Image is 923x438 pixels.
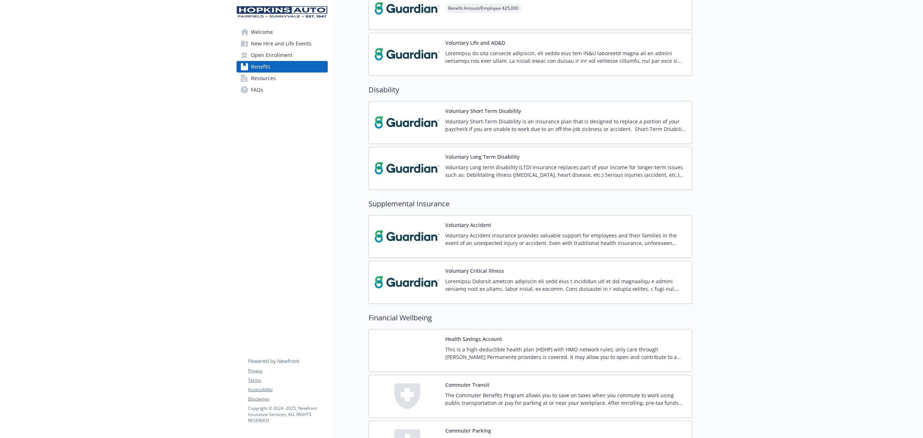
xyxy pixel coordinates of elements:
[248,386,327,393] a: Accessibility
[445,49,686,65] p: Loremipsu do sita consecte adipiscin, eli seddo eius tem IN&U laboreetd magna ali en admini venia...
[445,346,686,361] p: This is a high-deductible health plan (HDHP) with HMO network rules; only care through [PERSON_NA...
[375,335,440,366] img: Kaiser Permanente Insurance Company carrier logo
[237,26,328,38] a: Welcome
[251,38,312,49] span: New Hire and Life Events
[445,221,491,229] button: Voluntary Accident
[251,49,292,61] span: Open Enrollment
[445,153,520,161] button: Voluntary Long Term Disability
[375,153,440,184] img: Guardian carrier logo
[445,118,686,133] p: Voluntary Short-Term Disability is an insurance plan that is designed to replace a portion of you...
[445,427,491,434] button: Commuter Parking
[251,84,263,96] span: FAQs
[375,381,440,412] img: Self-Administered carrier logo
[445,391,686,407] p: The Commuter Benefits Program allows you to save on taxes when you commute to work using public t...
[375,267,440,298] img: Guardian carrier logo
[445,163,686,179] p: Voluntary Long term disability (LTD) insurance replaces part of your income for longer-term issue...
[251,26,273,38] span: Welcome
[368,84,692,95] h2: Disability
[445,277,686,293] p: Loremipsu Dolorsit ametcon adipiscin eli sedd eius t incididun utl et dol magnaaliqu e admini ven...
[375,39,440,70] img: Guardian carrier logo
[445,4,521,13] span: Benefit Amount/Employee - $25,000
[248,377,327,384] a: Terms
[445,232,686,247] p: Voluntary Accident insurance provides valuable support for employees and their families in the ev...
[237,49,328,61] a: Open Enrollment
[375,107,440,138] img: Guardian carrier logo
[248,396,327,402] a: Disclaimer
[248,368,327,374] a: Privacy
[248,405,327,424] p: Copyright © 2024 - 2025 , Newfront Insurance Services, ALL RIGHTS RESERVED
[368,312,692,323] h2: Financial Wellbeing
[251,73,276,84] span: Resources
[445,381,489,389] button: Commuter Transit
[375,221,440,252] img: Guardian carrier logo
[237,84,328,96] a: FAQs
[237,61,328,73] a: Benefits
[445,267,504,275] button: Voluntary Critical Illness
[368,198,692,209] h2: Supplemental Insurance
[237,38,328,49] a: New Hire and Life Events
[237,73,328,84] a: Resources
[445,335,502,343] button: Health Savings Account
[445,39,505,47] button: Voluntary Life and AD&D
[251,61,270,73] span: Benefits
[445,107,521,115] button: Voluntary Short Term Disability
